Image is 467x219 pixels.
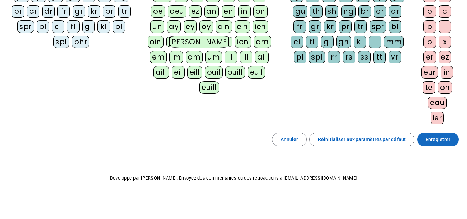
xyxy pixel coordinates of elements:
div: spr [17,20,34,33]
div: ey [184,20,197,33]
div: x [439,36,451,48]
div: rr [328,51,340,63]
div: ill [240,51,252,63]
div: eill [187,66,202,79]
div: cr [374,5,386,18]
div: spr [370,20,386,33]
div: spl [53,36,69,48]
div: kl [97,20,110,33]
div: pr [103,5,115,18]
div: er [423,51,436,63]
div: ll [369,36,381,48]
div: ss [358,51,371,63]
div: th [310,5,323,18]
div: aill [153,66,169,79]
div: euil [248,66,265,79]
button: Réinitialiser aux paramètres par défaut [309,133,414,146]
div: pl [113,20,125,33]
div: oy [199,20,213,33]
div: tt [373,51,386,63]
div: en [222,5,235,18]
div: oin [148,36,164,48]
div: ier [431,112,444,124]
div: il [225,51,237,63]
div: te [423,81,435,94]
div: fr [293,20,306,33]
div: ng [341,5,356,18]
div: eur [421,66,438,79]
div: rs [343,51,355,63]
div: un [150,20,164,33]
div: cr [27,5,39,18]
div: vr [389,51,401,63]
button: Enregistrer [417,133,459,146]
div: ouill [225,66,245,79]
div: fr [57,5,70,18]
div: [PERSON_NAME] [166,36,232,48]
div: eau [428,97,447,109]
div: br [12,5,24,18]
div: on [438,81,452,94]
div: ien [253,20,268,33]
div: in [441,66,453,79]
div: em [150,51,167,63]
div: euill [199,81,219,94]
div: kr [88,5,100,18]
div: ion [235,36,251,48]
div: am [254,36,271,48]
div: c [439,5,451,18]
div: mm [384,36,404,48]
div: bl [389,20,401,33]
div: ail [255,51,269,63]
div: kl [354,36,366,48]
div: im [169,51,183,63]
div: ain [216,20,232,33]
div: ouil [205,66,223,79]
div: cl [291,36,303,48]
div: gu [293,5,307,18]
div: um [205,51,222,63]
div: spl [309,51,325,63]
div: b [423,20,436,33]
span: Enregistrer [426,135,450,144]
div: cl [52,20,64,33]
div: an [204,5,219,18]
div: oeu [168,5,186,18]
div: gl [82,20,95,33]
div: om [186,51,203,63]
div: br [358,5,371,18]
p: Développé par [PERSON_NAME]. Envoyez des commentaires ou des rétroactions à [EMAIL_ADDRESS][DOMAI... [6,174,461,182]
div: pl [294,51,306,63]
div: ez [189,5,202,18]
div: oe [151,5,165,18]
span: Annuler [281,135,298,144]
div: dr [389,5,401,18]
div: gn [336,36,351,48]
div: bl [37,20,49,33]
div: tr [118,5,131,18]
div: tr [354,20,367,33]
div: ein [235,20,250,33]
div: gr [309,20,321,33]
button: Annuler [272,133,307,146]
div: fl [306,36,318,48]
div: dr [42,5,55,18]
div: on [253,5,268,18]
div: gr [73,5,85,18]
div: l [439,20,451,33]
span: Réinitialiser aux paramètres par défaut [318,135,406,144]
div: kr [324,20,336,33]
div: in [238,5,251,18]
div: ay [167,20,181,33]
div: gl [321,36,334,48]
div: phr [72,36,90,48]
div: eil [172,66,185,79]
div: fl [67,20,80,33]
div: p [423,36,436,48]
div: pr [339,20,352,33]
div: ez [439,51,451,63]
div: sh [325,5,338,18]
div: p [423,5,436,18]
